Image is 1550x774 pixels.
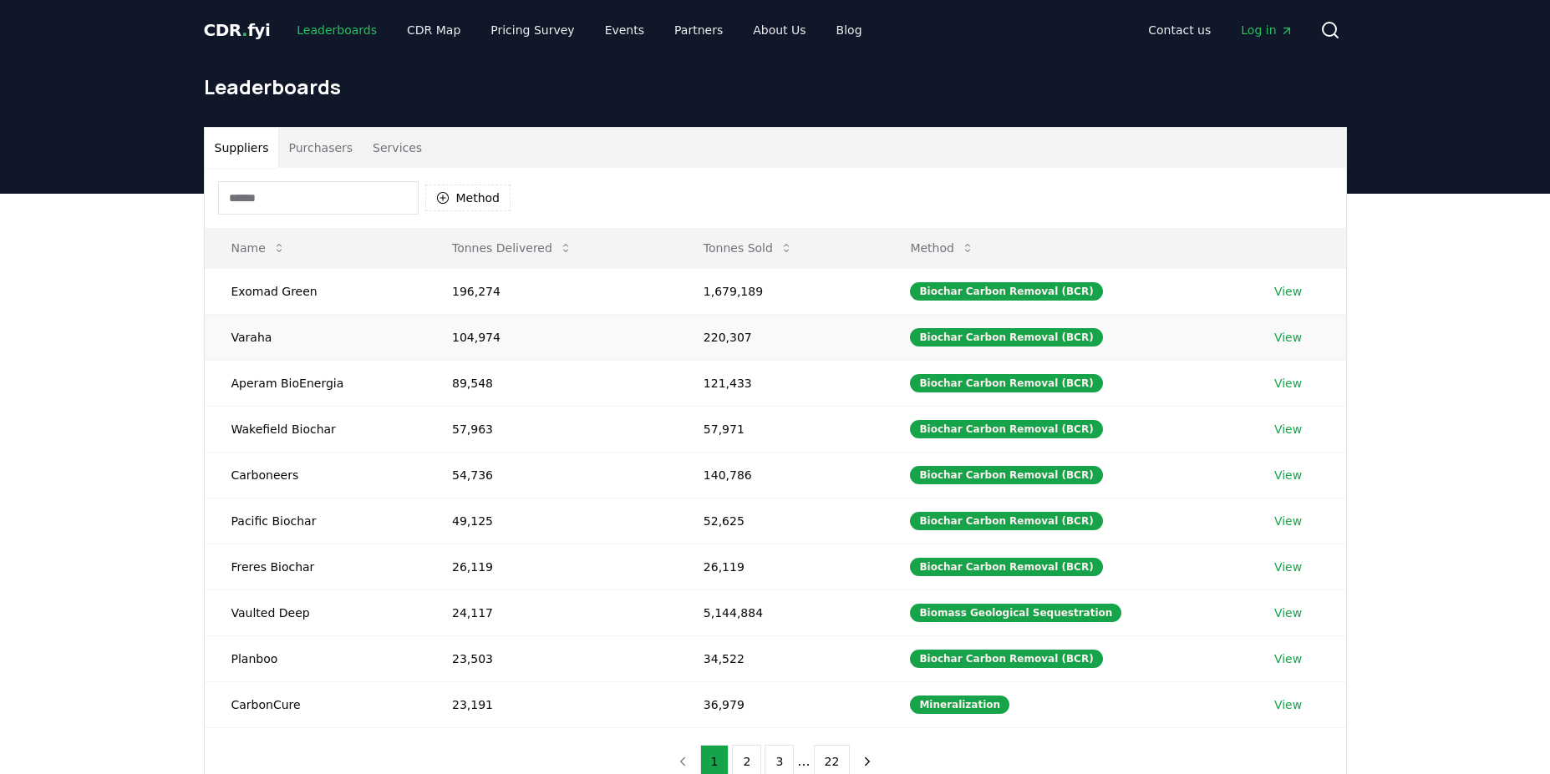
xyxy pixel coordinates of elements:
[1241,22,1293,38] span: Log in
[1274,467,1302,483] a: View
[910,558,1102,576] div: Biochar Carbon Removal (BCR)
[823,15,876,45] a: Blog
[739,15,819,45] a: About Us
[661,15,736,45] a: Partners
[477,15,587,45] a: Pricing Survey
[1135,15,1306,45] nav: Main
[205,452,425,498] td: Carboneers
[1274,513,1302,529] a: View
[1274,421,1302,438] a: View
[283,15,875,45] nav: Main
[677,452,884,498] td: 140,786
[205,128,279,168] button: Suppliers
[425,268,677,314] td: 196,274
[205,498,425,544] td: Pacific Biochar
[910,466,1102,484] div: Biochar Carbon Removal (BCR)
[910,512,1102,530] div: Biochar Carbon Removal (BCR)
[425,681,677,727] td: 23,191
[677,589,884,635] td: 5,144,884
[677,681,884,727] td: 36,979
[394,15,474,45] a: CDR Map
[910,282,1102,301] div: Biochar Carbon Removal (BCR)
[1274,329,1302,346] a: View
[425,544,677,589] td: 26,119
[910,604,1121,622] div: Biomass Geological Sequestration
[425,185,511,211] button: Method
[425,452,677,498] td: 54,736
[910,420,1102,438] div: Biochar Carbon Removal (BCR)
[677,498,884,544] td: 52,625
[204,73,1347,100] h1: Leaderboards
[278,128,363,168] button: Purchasers
[1274,375,1302,392] a: View
[1274,696,1302,713] a: View
[425,498,677,544] td: 49,125
[241,20,247,40] span: .
[425,360,677,406] td: 89,548
[425,314,677,360] td: 104,974
[677,544,884,589] td: 26,119
[1274,605,1302,621] a: View
[797,751,810,771] li: ...
[1274,283,1302,300] a: View
[1274,559,1302,575] a: View
[439,231,586,265] button: Tonnes Delivered
[205,589,425,635] td: Vaulted Deep
[205,406,425,452] td: Wakefield Biochar
[205,314,425,360] td: Varaha
[910,650,1102,668] div: Biochar Carbon Removal (BCR)
[205,635,425,681] td: Planboo
[1135,15,1224,45] a: Contact us
[677,360,884,406] td: 121,433
[677,635,884,681] td: 34,522
[204,20,271,40] span: CDR fyi
[1227,15,1306,45] a: Log in
[677,268,884,314] td: 1,679,189
[425,406,677,452] td: 57,963
[910,328,1102,347] div: Biochar Carbon Removal (BCR)
[283,15,390,45] a: Leaderboards
[205,268,425,314] td: Exomad Green
[677,314,884,360] td: 220,307
[425,635,677,681] td: 23,503
[205,544,425,589] td: Freres Biochar
[363,128,432,168] button: Services
[218,231,299,265] button: Name
[677,406,884,452] td: 57,971
[910,374,1102,392] div: Biochar Carbon Removal (BCR)
[425,589,677,635] td: 24,117
[204,18,271,42] a: CDR.fyi
[1274,650,1302,667] a: View
[910,696,1009,714] div: Mineralization
[592,15,658,45] a: Events
[205,360,425,406] td: Aperam BioEnergia
[205,681,425,727] td: CarbonCure
[897,231,988,265] button: Method
[690,231,806,265] button: Tonnes Sold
